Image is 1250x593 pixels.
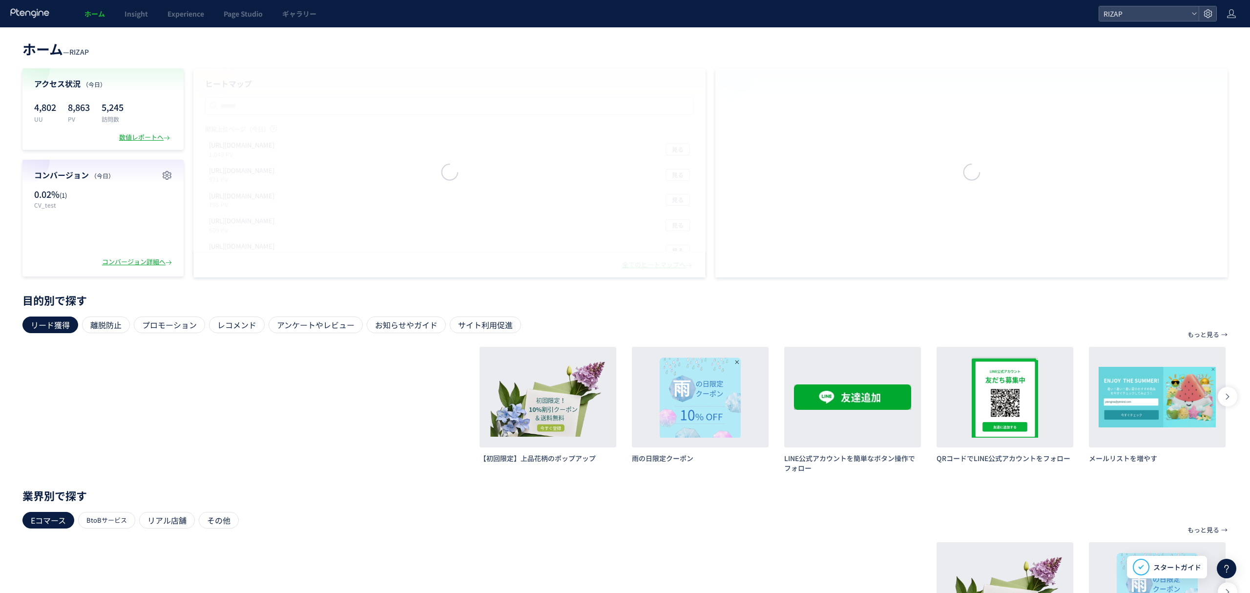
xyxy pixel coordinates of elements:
span: RIZAP [69,47,89,57]
div: レコメンド [209,317,265,333]
span: (1) [60,191,67,200]
div: その他 [199,512,239,529]
span: ホーム [84,9,105,19]
p: → [1221,522,1228,538]
div: 数値レポートへ [119,133,172,142]
div: リアル店舗 [139,512,195,529]
p: CV_test [34,201,98,209]
div: お知らせやガイド [367,317,446,333]
span: Page Studio [224,9,263,19]
h4: コンバージョン [34,169,172,181]
div: コンバージョン詳細へ [102,257,174,267]
div: リード獲得 [22,317,78,333]
p: 目的別で探す [22,297,1228,303]
p: PV [68,115,90,123]
span: RIZAP [1101,6,1187,21]
p: → [1221,326,1228,343]
span: Experience [167,9,204,19]
p: 業界別で探す [22,492,1228,498]
div: サイト利用促進 [450,317,521,333]
span: （今日） [91,171,114,180]
h3: LINE公式アカウントを簡単なボタン操作でフォロー [784,453,921,473]
p: 4,802 [34,99,56,115]
span: ギャラリー [282,9,316,19]
h3: 雨の日限定クーポン [632,453,769,463]
div: プロモーション [134,317,205,333]
div: Eコマース [22,512,74,529]
p: 5,245 [102,99,124,115]
p: UU [34,115,56,123]
div: BtoBサービス [78,512,135,529]
span: Insight [125,9,148,19]
p: もっと見る [1187,522,1219,538]
span: （今日） [83,80,106,88]
p: 0.02% [34,188,98,201]
p: 訪問数 [102,115,124,123]
div: — [22,39,89,59]
span: ホーム [22,39,63,59]
h3: QRコードでLINE公式アカウントをフォロー [937,453,1073,463]
h3: メールリストを増やす [1089,453,1226,463]
p: もっと見る [1187,326,1219,343]
span: スタートガイド [1153,562,1201,572]
p: 8,863 [68,99,90,115]
div: アンケートやレビュー [269,317,363,333]
div: 離脱防止 [82,317,130,333]
h3: 【初回限定】上品花柄のポップアップ [479,453,616,463]
h4: アクセス状況 [34,78,172,89]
